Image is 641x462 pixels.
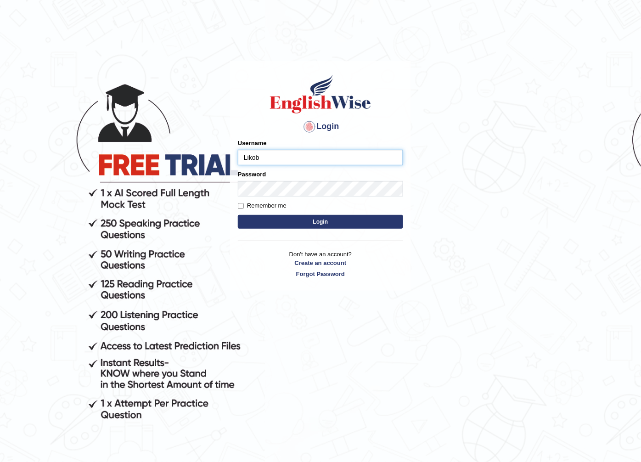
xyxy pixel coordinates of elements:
a: Create an account [238,259,403,267]
button: Login [238,215,403,229]
p: Don't have an account? [238,250,403,278]
input: Remember me [238,203,244,209]
a: Forgot Password [238,270,403,278]
label: Remember me [238,201,287,210]
h4: Login [238,119,403,134]
label: Password [238,170,266,179]
label: Username [238,139,267,147]
img: Logo of English Wise sign in for intelligent practice with AI [268,73,373,115]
